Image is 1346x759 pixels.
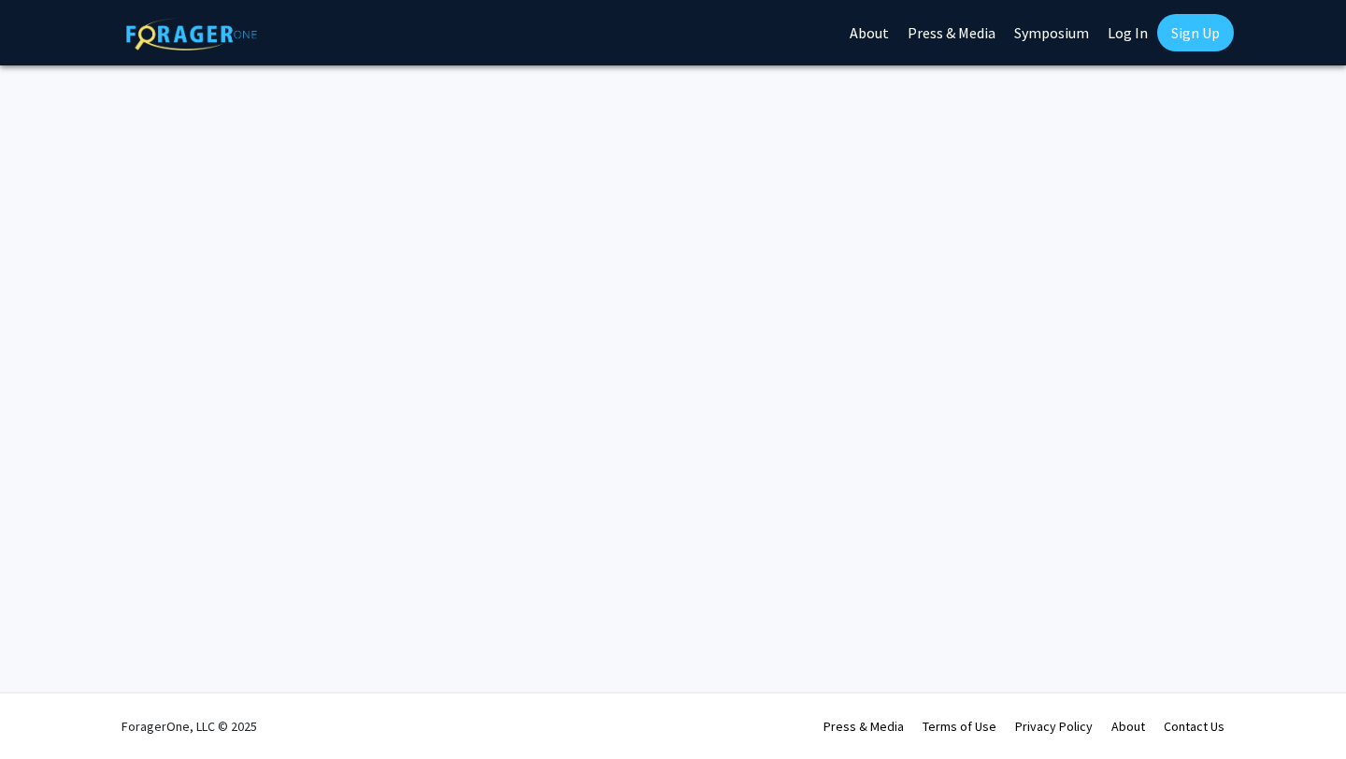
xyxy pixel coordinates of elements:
a: Terms of Use [923,718,996,735]
a: Privacy Policy [1015,718,1093,735]
a: Contact Us [1164,718,1224,735]
div: ForagerOne, LLC © 2025 [122,694,257,759]
a: Sign Up [1157,14,1234,51]
a: About [1111,718,1145,735]
a: Press & Media [823,718,904,735]
img: ForagerOne Logo [126,18,257,50]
